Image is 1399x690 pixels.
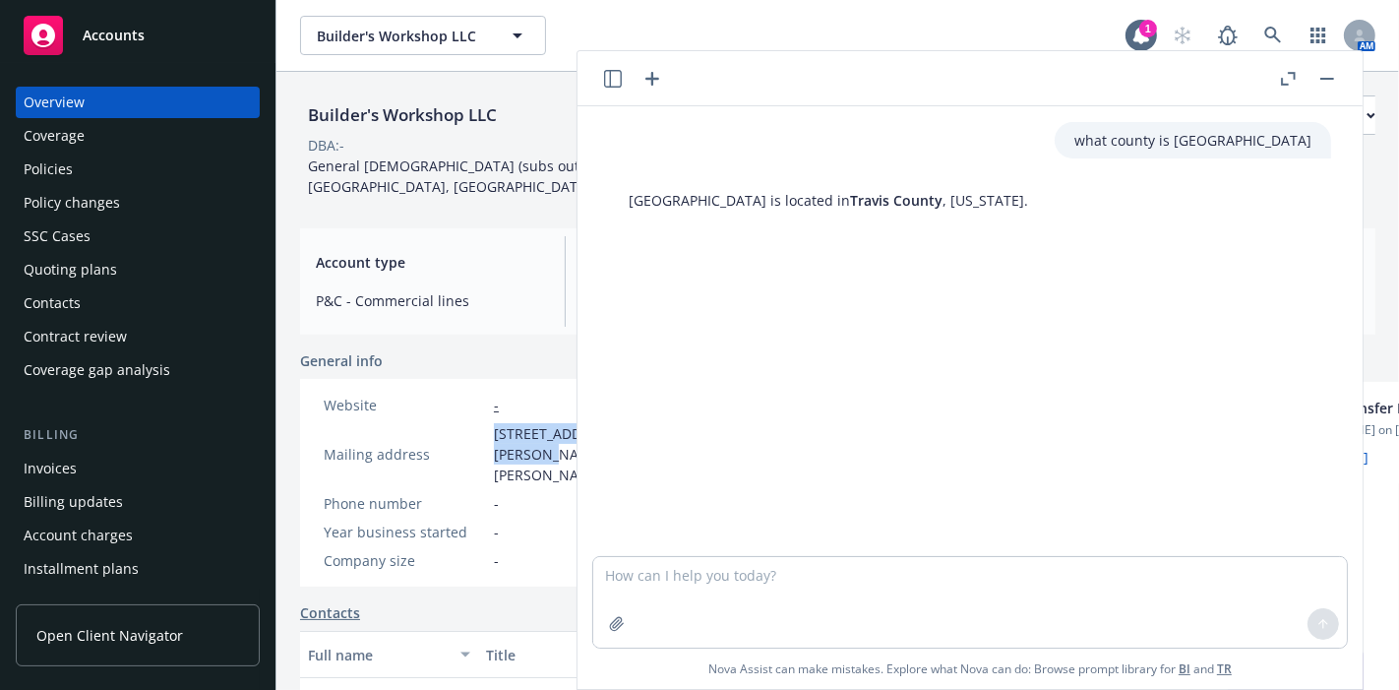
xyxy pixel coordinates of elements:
[16,154,260,185] a: Policies
[494,493,499,514] span: -
[16,87,260,118] a: Overview
[317,26,487,46] span: Builder's Workshop LLC
[1074,130,1311,151] p: what county is [GEOGRAPHIC_DATA]
[24,287,81,319] div: Contacts
[1217,660,1232,677] a: TR
[324,444,486,465] div: Mailing address
[16,486,260,518] a: Billing updates
[1299,16,1338,55] a: Switch app
[24,87,85,118] div: Overview
[24,220,91,252] div: SSC Cases
[316,252,541,273] span: Account type
[16,287,260,319] a: Contacts
[324,395,486,415] div: Website
[300,16,546,55] button: Builder's Workshop LLC
[300,602,360,623] a: Contacts
[1208,16,1247,55] a: Report a Bug
[1163,16,1202,55] a: Start snowing
[16,187,260,219] a: Policy changes
[1179,660,1190,677] a: BI
[24,553,139,585] div: Installment plans
[24,120,85,152] div: Coverage
[83,28,145,43] span: Accounts
[16,254,260,285] a: Quoting plans
[494,423,713,485] span: [STREET_ADDRESS][PERSON_NAME][PERSON_NAME]
[16,220,260,252] a: SSC Cases
[585,649,1355,689] span: Nova Assist can make mistakes. Explore what Nova can do: Browse prompt library for and
[316,290,541,311] span: P&C - Commercial lines
[16,453,260,484] a: Invoices
[850,191,943,210] span: Travis County
[494,550,499,571] span: -
[36,625,183,646] span: Open Client Navigator
[1253,16,1293,55] a: Search
[24,486,123,518] div: Billing updates
[324,522,486,542] div: Year business started
[24,254,117,285] div: Quoting plans
[16,425,260,445] div: Billing
[1139,20,1157,37] div: 1
[308,157,1096,196] span: General [DEMOGRAPHIC_DATA] (subs out 100% of work) who does new construction of high end single f...
[24,321,127,352] div: Contract review
[16,120,260,152] a: Coverage
[16,321,260,352] a: Contract review
[494,522,499,542] span: -
[300,631,478,678] button: Full name
[24,520,133,551] div: Account charges
[308,135,344,156] div: DBA: -
[24,354,170,386] div: Coverage gap analysis
[16,520,260,551] a: Account charges
[629,190,1028,211] p: [GEOGRAPHIC_DATA] is located in , [US_STATE].
[300,102,505,128] div: Builder's Workshop LLC
[324,493,486,514] div: Phone number
[24,453,77,484] div: Invoices
[24,154,73,185] div: Policies
[16,354,260,386] a: Coverage gap analysis
[486,645,627,665] div: Title
[24,187,120,219] div: Policy changes
[478,631,656,678] button: Title
[324,550,486,571] div: Company size
[494,396,499,414] a: -
[16,553,260,585] a: Installment plans
[300,350,383,371] span: General info
[308,645,449,665] div: Full name
[16,8,260,63] a: Accounts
